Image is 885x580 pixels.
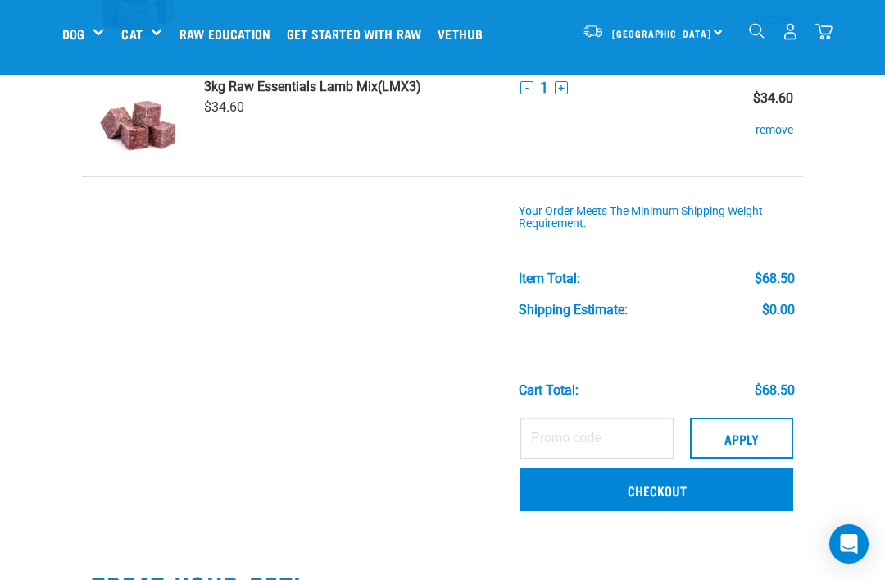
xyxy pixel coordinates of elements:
input: Promo code [520,418,674,459]
div: $0.00 [762,303,795,317]
a: Checkout [520,468,793,511]
td: $34.60 [725,66,803,177]
div: Open Intercom Messenger [829,524,869,564]
div: Shipping Estimate: [519,303,628,317]
a: Vethub [433,1,495,66]
img: van-moving.png [582,24,604,39]
img: home-icon@2x.png [815,23,833,40]
a: Get started with Raw [283,1,433,66]
div: Your order meets the minimum shipping weight requirement. [519,205,795,231]
button: Apply [690,418,793,459]
img: home-icon-1@2x.png [749,23,765,39]
img: Raw Essentials Lamb Mix [96,79,180,163]
span: [GEOGRAPHIC_DATA] [612,30,711,36]
a: Raw Education [175,1,283,66]
div: Item Total: [519,272,580,286]
span: $34.60 [204,99,244,115]
div: Cart total: [519,383,579,398]
span: 1 [540,79,548,96]
button: remove [756,106,793,138]
button: - [520,81,533,94]
div: $68.50 [755,272,795,286]
strong: 3kg Raw Essentials Lamb Mix [204,79,378,94]
button: + [555,81,568,94]
a: 3kg Raw Essentials Lamb Mix(LMX3) [204,79,501,94]
img: user.png [782,23,799,40]
a: Dog [62,24,84,43]
div: $68.50 [755,383,795,398]
a: Cat [121,24,142,43]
